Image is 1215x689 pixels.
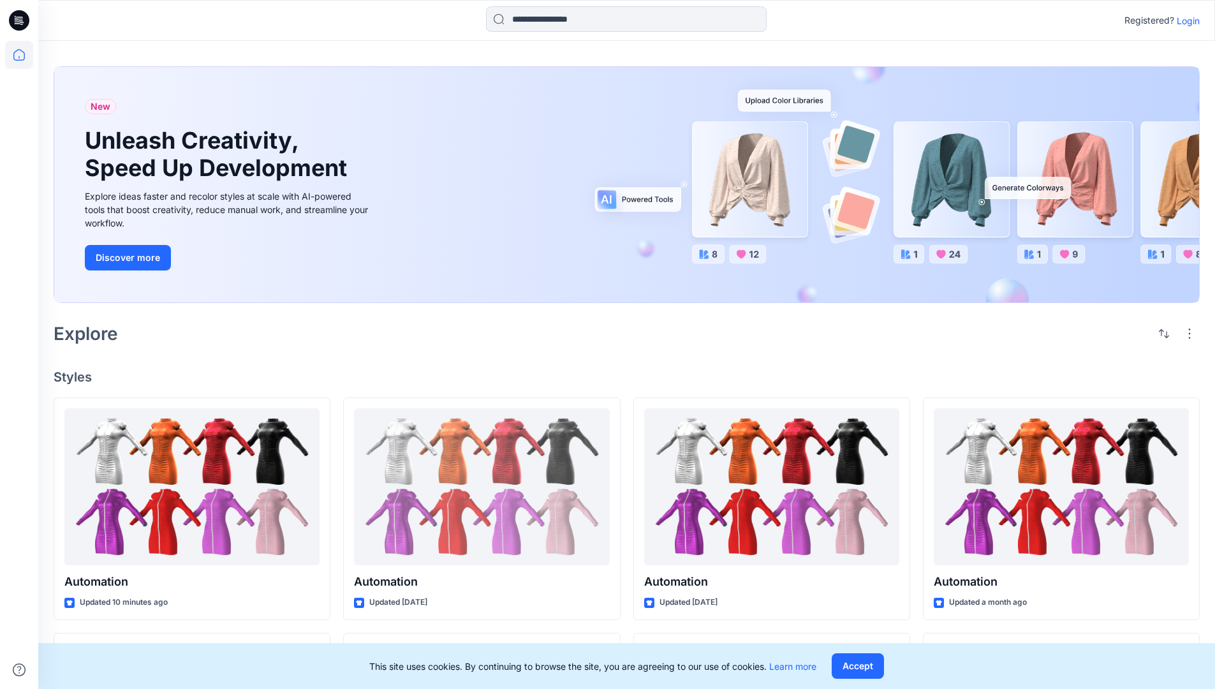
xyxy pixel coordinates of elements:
button: Discover more [85,245,171,270]
p: Automation [644,573,899,591]
h1: Unleash Creativity, Speed Up Development [85,127,353,182]
p: Updated [DATE] [659,596,718,609]
a: Automation [934,408,1189,566]
p: Automation [354,573,609,591]
a: Automation [644,408,899,566]
p: Updated a month ago [949,596,1027,609]
span: New [91,99,110,114]
p: Login [1177,14,1200,27]
p: Automation [934,573,1189,591]
a: Automation [64,408,320,566]
h2: Explore [54,323,118,344]
h4: Styles [54,369,1200,385]
p: Automation [64,573,320,591]
button: Accept [832,653,884,679]
div: Explore ideas faster and recolor styles at scale with AI-powered tools that boost creativity, red... [85,189,372,230]
a: Learn more [769,661,816,672]
p: Updated [DATE] [369,596,427,609]
p: This site uses cookies. By continuing to browse the site, you are agreeing to our use of cookies. [369,660,816,673]
p: Registered? [1124,13,1174,28]
a: Automation [354,408,609,566]
p: Updated 10 minutes ago [80,596,168,609]
a: Discover more [85,245,372,270]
